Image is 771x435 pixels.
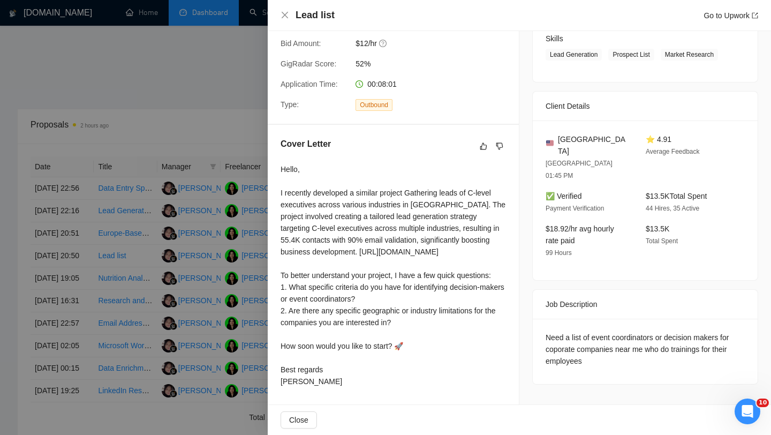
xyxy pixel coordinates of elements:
[281,59,336,68] span: GigRadar Score:
[546,34,563,43] span: Skills
[704,11,758,20] a: Go to Upworkexport
[546,332,745,367] div: Need a list of event coordinators or decision makers for coporate companies near me who do traini...
[608,49,654,61] span: Prospect List
[296,9,335,22] h4: Lead list
[546,49,602,61] span: Lead Generation
[356,99,392,111] span: Outbound
[281,11,289,20] button: Close
[646,224,669,233] span: $13.5K
[546,249,572,257] span: 99 Hours
[546,139,554,147] img: 🇺🇸
[477,140,490,153] button: like
[646,135,671,144] span: ⭐ 4.91
[281,11,289,19] span: close
[735,399,760,424] iframe: Intercom live chat
[646,148,700,155] span: Average Feedback
[546,160,613,179] span: [GEOGRAPHIC_DATA] 01:45 PM
[646,237,678,245] span: Total Spent
[661,49,718,61] span: Market Research
[646,205,699,212] span: 44 Hires, 35 Active
[281,80,338,88] span: Application Time:
[480,142,487,151] span: like
[546,205,604,212] span: Payment Verification
[281,411,317,429] button: Close
[281,138,331,151] h5: Cover Letter
[757,399,769,407] span: 10
[367,80,397,88] span: 00:08:01
[496,142,503,151] span: dislike
[281,163,506,387] div: Hello, I recently developed a similar project Gathering leads of C-level executives across variou...
[356,80,363,88] span: clock-circle
[752,12,758,19] span: export
[379,39,388,48] span: question-circle
[281,100,299,109] span: Type:
[493,140,506,153] button: dislike
[546,192,582,200] span: ✅ Verified
[281,39,321,48] span: Bid Amount:
[289,414,308,426] span: Close
[558,133,629,157] span: [GEOGRAPHIC_DATA]
[546,290,745,319] div: Job Description
[356,37,516,49] span: $12/hr
[546,224,614,245] span: $18.92/hr avg hourly rate paid
[356,58,516,70] span: 52%
[546,92,745,121] div: Client Details
[646,192,707,200] span: $13.5K Total Spent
